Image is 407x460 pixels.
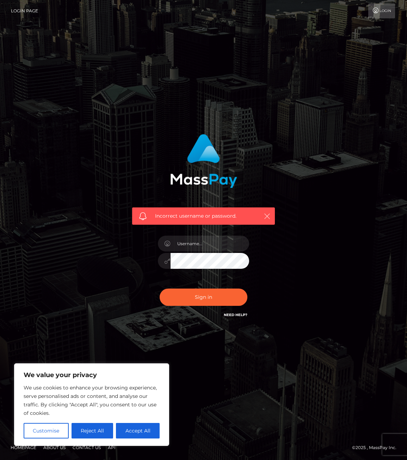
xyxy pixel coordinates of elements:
[24,383,160,417] p: We use cookies to enhance your browsing experience, serve personalised ads or content, and analys...
[368,4,395,18] a: Login
[160,289,248,306] button: Sign in
[116,423,160,438] button: Accept All
[170,134,237,188] img: MassPay Login
[70,442,104,453] a: Contact Us
[105,442,118,453] a: API
[171,236,249,252] input: Username...
[155,212,255,220] span: Incorrect username or password.
[11,4,38,18] a: Login Page
[24,371,160,379] p: We value your privacy
[352,444,402,452] div: © 2025 , MassPay Inc.
[41,442,68,453] a: About Us
[14,363,169,446] div: We value your privacy
[72,423,113,438] button: Reject All
[24,423,69,438] button: Customise
[224,313,247,317] a: Need Help?
[8,442,39,453] a: Homepage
